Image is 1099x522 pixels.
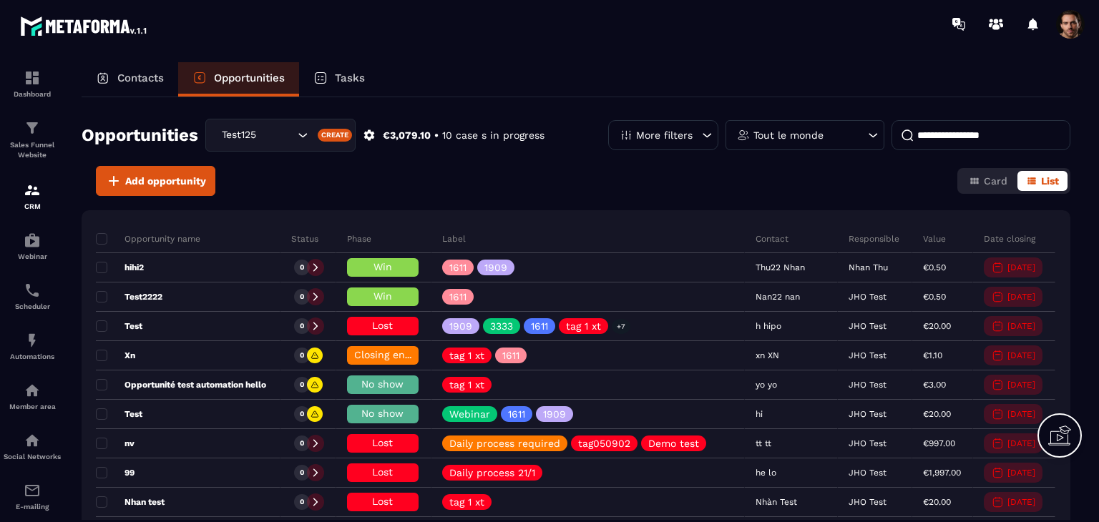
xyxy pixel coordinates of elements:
p: 1909 [543,409,566,419]
p: Test [96,320,142,332]
img: automations [24,232,41,249]
p: Value [923,233,946,245]
a: automationsautomationsMember area [4,371,61,421]
input: Search for option [268,127,294,143]
a: formationformationSales Funnel Website [4,109,61,171]
div: Create [318,129,353,142]
p: tag 1 xt [449,350,484,360]
p: €1,997.00 [923,468,961,478]
a: social-networksocial-networkSocial Networks [4,421,61,471]
p: Daily process 21/1 [449,468,535,478]
p: tag 1 xt [449,380,484,390]
p: Status [291,233,318,245]
p: Opportunity name [96,233,200,245]
p: €0.50 [923,262,946,272]
p: €0.50 [923,292,946,302]
p: €20.00 [923,497,951,507]
p: 99 [96,467,135,478]
p: Member area [4,403,61,410]
p: 1611 [502,350,519,360]
img: formation [24,182,41,199]
span: List [1041,175,1059,187]
p: 0 [300,380,304,390]
p: €3.00 [923,380,946,390]
p: Xn [96,350,135,361]
span: Lost [372,496,393,507]
p: JHO Test [849,380,886,390]
p: €20.00 [923,409,951,419]
p: Social Networks [4,453,61,461]
span: Win [373,261,392,272]
p: [DATE] [1007,292,1035,302]
p: 0 [300,468,304,478]
p: tag050902 [578,438,630,448]
p: 0 [300,321,304,331]
p: Dashboard [4,90,61,98]
span: Win [373,290,392,302]
p: Scheduler [4,302,61,310]
p: Automations [4,353,61,360]
span: Closing en cours [354,349,436,360]
p: 1611 [449,292,467,302]
p: Date closing [984,233,1035,245]
p: Tasks [335,72,365,84]
img: automations [24,332,41,349]
p: JHO Test [849,468,886,478]
p: €3,079.10 [383,129,431,142]
span: Test125 [218,127,268,143]
span: Lost [372,466,393,478]
p: Label [442,233,466,245]
p: Sales Funnel Website [4,140,61,160]
p: Test [96,408,142,420]
p: JHO Test [849,292,886,302]
p: Contacts [117,72,164,84]
p: [DATE] [1007,497,1035,507]
p: [DATE] [1007,468,1035,478]
a: schedulerschedulerScheduler [4,271,61,321]
p: 3333 [490,321,513,331]
p: [DATE] [1007,321,1035,331]
p: Contact [756,233,788,245]
button: List [1017,171,1068,191]
p: 1611 [531,321,548,331]
img: logo [20,13,149,39]
p: nv [96,438,135,449]
p: [DATE] [1007,262,1035,272]
p: [DATE] [1007,380,1035,390]
p: JHO Test [849,409,886,419]
p: Responsible [849,233,899,245]
p: 1909 [449,321,472,331]
img: automations [24,382,41,399]
span: Add opportunity [125,174,206,188]
button: Add opportunity [96,166,215,196]
span: No show [361,378,404,390]
p: 1611 [449,262,467,272]
img: scheduler [24,282,41,299]
p: E-mailing [4,503,61,511]
img: formation [24,119,41,137]
p: Test2222 [96,291,162,302]
p: 0 [300,262,304,272]
a: Tasks [299,62,379,97]
p: Tout le monde [753,130,824,140]
p: [DATE] [1007,409,1035,419]
img: social-network [24,432,41,449]
span: Lost [372,320,393,331]
p: JHO Test [849,321,886,331]
a: formationformationDashboard [4,59,61,109]
p: 1909 [484,262,507,272]
span: Lost [372,437,393,448]
p: €997.00 [923,438,955,448]
p: Webinar [449,409,490,419]
a: Opportunities [178,62,299,97]
p: Demo test [648,438,699,448]
a: Contacts [82,62,178,97]
p: 10 case s in progress [442,129,544,142]
p: +7 [612,319,630,334]
p: 0 [300,409,304,419]
p: €1.10 [923,350,942,360]
p: • [434,129,439,142]
p: Opportunité test automation hello [96,379,266,390]
p: [DATE] [1007,438,1035,448]
p: More filters [636,130,693,140]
